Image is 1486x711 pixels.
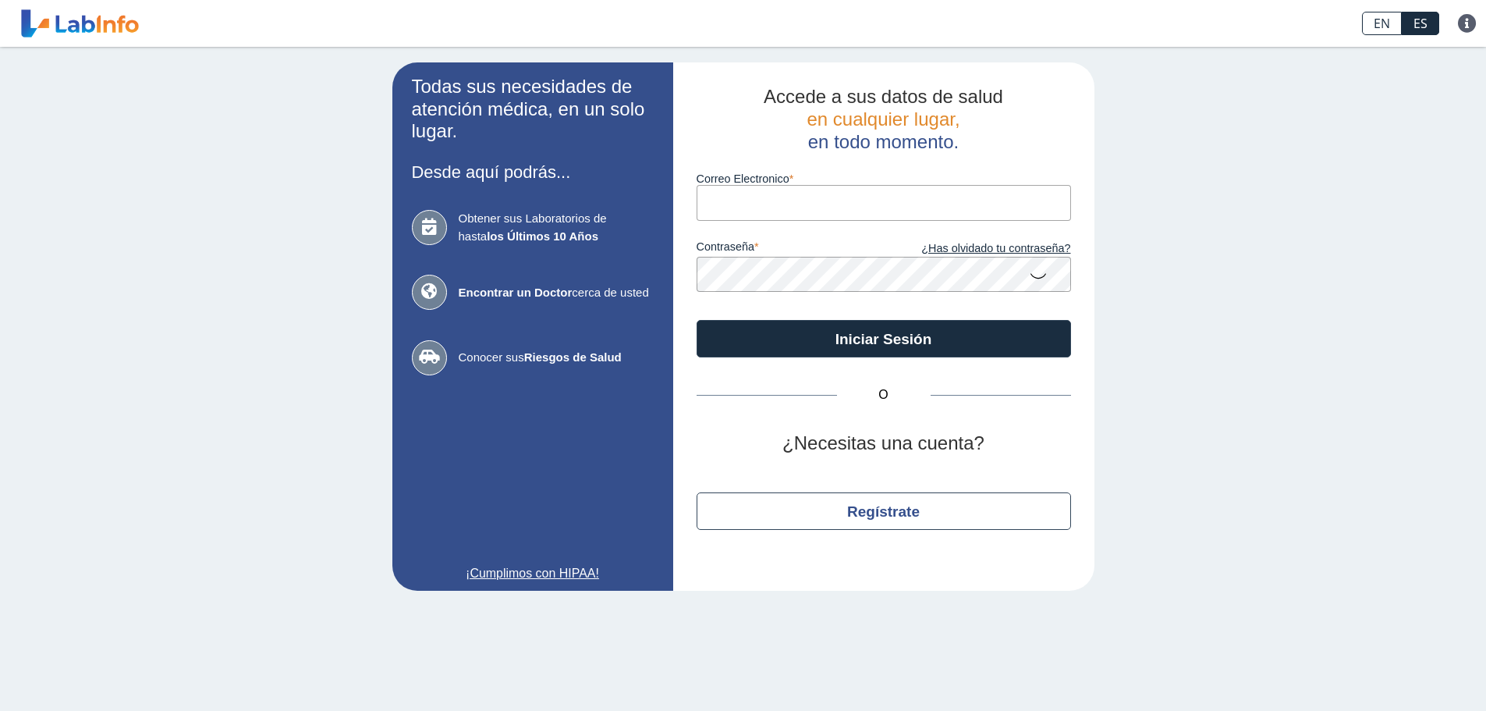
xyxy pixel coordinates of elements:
a: ¿Has olvidado tu contraseña? [884,240,1071,258]
span: en cualquier lugar, [807,108,959,130]
button: Regístrate [697,492,1071,530]
a: ¡Cumplimos con HIPAA! [412,564,654,583]
span: cerca de usted [459,284,654,302]
span: Obtener sus Laboratorios de hasta [459,210,654,245]
span: Accede a sus datos de salud [764,86,1003,107]
label: contraseña [697,240,884,258]
h2: Todas sus necesidades de atención médica, en un solo lugar. [412,76,654,143]
h2: ¿Necesitas una cuenta? [697,432,1071,455]
a: ES [1402,12,1439,35]
label: Correo Electronico [697,172,1071,185]
h3: Desde aquí podrás... [412,162,654,182]
span: O [837,386,931,404]
b: Riesgos de Salud [524,350,622,364]
a: EN [1362,12,1402,35]
b: los Últimos 10 Años [487,229,598,243]
span: en todo momento. [808,131,959,152]
b: Encontrar un Doctor [459,286,573,299]
span: Conocer sus [459,349,654,367]
button: Iniciar Sesión [697,320,1071,357]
